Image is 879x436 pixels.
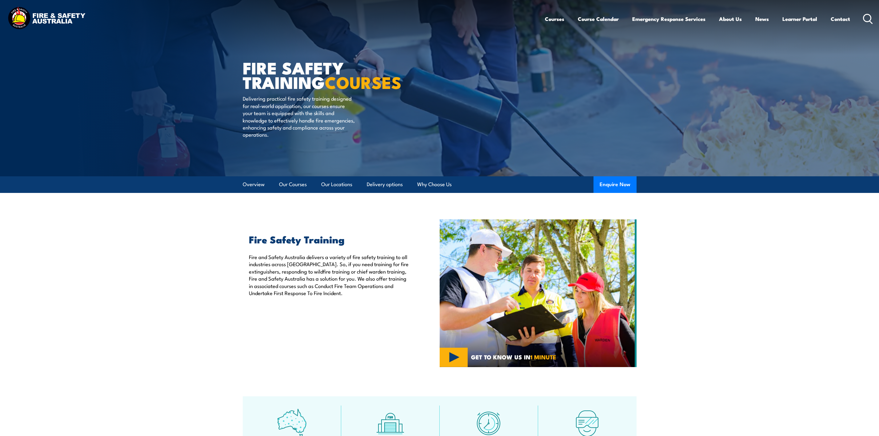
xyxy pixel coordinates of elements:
p: Fire and Safety Australia delivers a variety of fire safety training to all industries across [GE... [249,253,411,296]
button: Enquire Now [593,176,637,193]
h1: FIRE SAFETY TRAINING [243,60,395,89]
strong: 1 MINUTE [530,352,556,361]
a: Learner Portal [782,11,817,27]
p: Delivering practical fire safety training designed for real-world application, our courses ensure... [243,95,355,138]
a: Our Locations [321,176,352,193]
a: Why Choose Us [417,176,452,193]
a: Courses [545,11,564,27]
a: Emergency Response Services [632,11,705,27]
a: Contact [831,11,850,27]
a: Our Courses [279,176,307,193]
a: Delivery options [367,176,403,193]
span: GET TO KNOW US IN [471,354,556,360]
strong: COURSES [325,69,402,94]
a: Course Calendar [578,11,619,27]
a: Overview [243,176,265,193]
h2: Fire Safety Training [249,235,411,243]
img: Fire Safety Training Courses [440,219,637,367]
a: News [755,11,769,27]
a: About Us [719,11,742,27]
